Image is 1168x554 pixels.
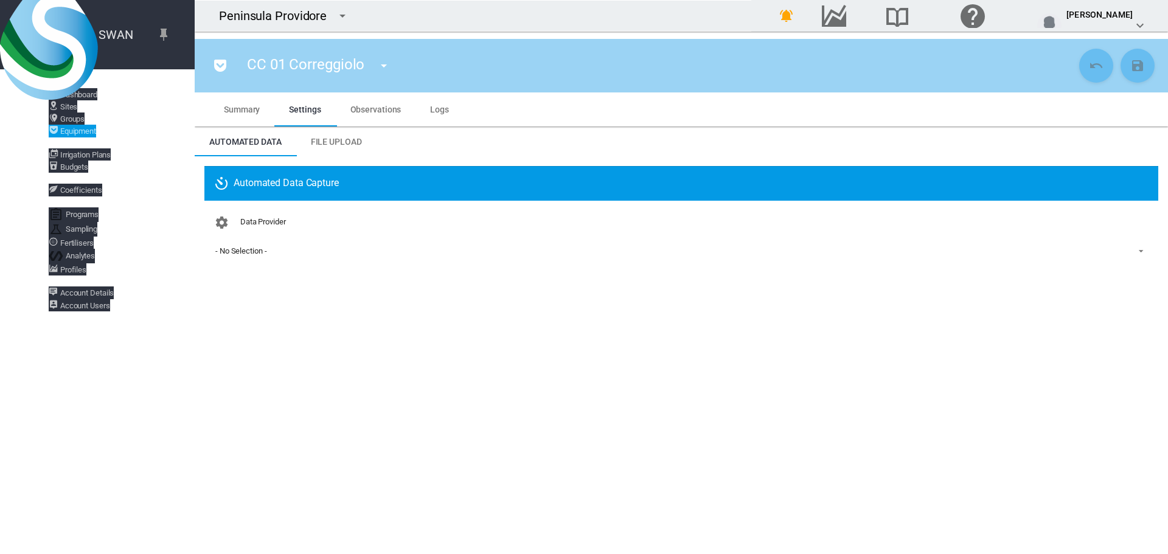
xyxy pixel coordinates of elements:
span: Summary [224,105,260,114]
md-icon: icon-menu-down [377,58,391,73]
a: Sites [49,100,77,113]
span: Analytes [66,251,95,260]
button: [PERSON_NAME] icon-chevron-down [1034,4,1151,28]
span: Equipment [60,126,96,136]
md-icon: icon-pocket [213,58,228,73]
span: NUTRIENTS [24,197,66,206]
div: - No Selection - [215,246,266,255]
div: Peninsula Providore [219,7,327,24]
md-icon: Click here for help [958,9,987,23]
span: File Upload [311,137,362,147]
span: CC 01 Correggiolo [247,56,364,73]
button: icon-pocket [208,54,232,78]
span: Account Users [60,301,110,310]
span: Automated Data [209,137,282,147]
md-icon: icon-menu-down [335,9,350,23]
a: Budgets [49,161,88,173]
span: CROPS [24,173,49,182]
a: Account Users [49,299,110,311]
md-select: Configuration: - No Selection - [214,242,1149,260]
span: Sites [60,102,78,111]
span: Irrigation Plans [60,150,111,159]
md-icon: Search the knowledge base [883,9,912,23]
span: Data Provider [240,217,286,226]
md-icon: icon-chevron-down [1133,18,1147,33]
button: icon-bell-ring [774,4,799,28]
button: icon-menu-down [330,4,355,28]
md-icon: Go to the Data Hub [819,9,849,23]
span: Coefficients [60,185,102,195]
a: Coefficients [49,184,102,196]
span: Automated Data Capture [214,176,339,191]
a: Sampling [49,222,97,237]
a: Groups [49,113,85,125]
md-icon: icon-pin [156,27,171,42]
span: Observations [350,105,401,114]
img: profile.jpg [1037,13,1062,38]
span: Sampling [66,224,97,234]
a: Profiles [49,263,86,275]
span: ADMINISTRATION [24,276,88,285]
span: WATER [24,138,50,147]
a: Fertilisers [49,237,94,249]
span: Logs [430,105,449,114]
span: Budgets [60,162,88,171]
a: Account Details [49,286,114,299]
md-icon: icon-bell-ring [779,9,794,23]
span: Account Details [60,288,114,297]
button: Cancel Changes [1079,49,1113,83]
span: SWAN [99,26,133,43]
a: Programs [49,207,99,222]
button: icon-menu-down [372,54,396,78]
md-icon: icon-undo [1089,58,1104,73]
md-icon: icon-content-save [1130,58,1145,73]
span: Groups [60,114,85,123]
span: Profiles [60,265,86,274]
a: Analytes [49,249,95,263]
md-icon: icon-camera-timer [214,176,234,191]
md-icon: icon-cog [214,215,229,230]
a: Equipment [49,125,96,137]
button: Save Changes [1121,49,1155,83]
div: [PERSON_NAME] [1066,4,1133,26]
a: Irrigation Plans [49,148,111,161]
span: Settings [289,105,321,114]
span: Programs [66,210,99,219]
span: Fertilisers [60,238,94,248]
